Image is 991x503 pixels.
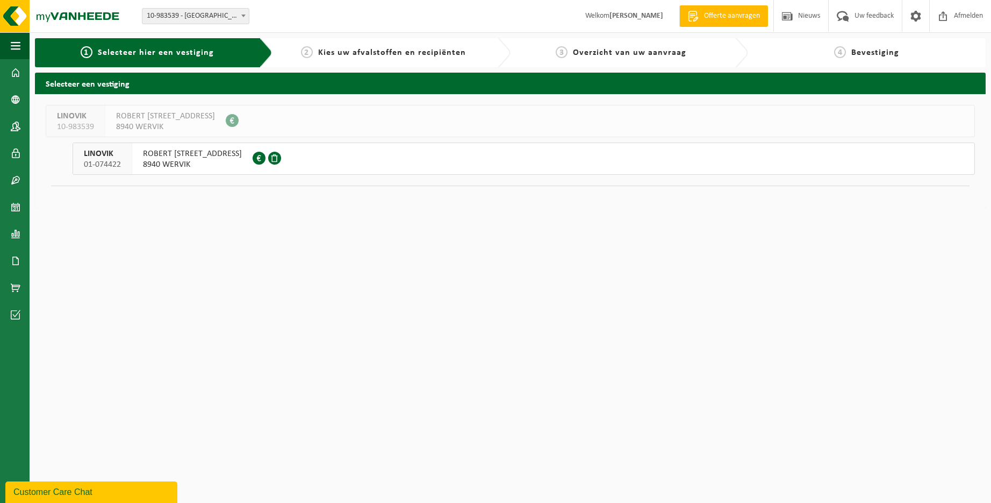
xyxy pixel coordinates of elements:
iframe: chat widget [5,479,179,503]
span: Overzicht van uw aanvraag [573,48,686,57]
a: Offerte aanvragen [679,5,768,27]
span: 2 [301,46,313,58]
span: 3 [556,46,568,58]
span: Offerte aanvragen [701,11,763,22]
span: LINOVIK [57,111,94,122]
span: 8940 WERVIK [143,159,242,170]
span: 10-983539 - LINOVIK - WERVIK [142,8,249,24]
span: 10-983539 - LINOVIK - WERVIK [142,9,249,24]
span: ROBERT [STREET_ADDRESS] [116,111,215,122]
strong: [PERSON_NAME] [609,12,663,20]
span: 4 [834,46,846,58]
span: 10-983539 [57,122,94,132]
span: Selecteer hier een vestiging [98,48,214,57]
span: 01-074422 [84,159,121,170]
span: Bevestiging [851,48,899,57]
span: Kies uw afvalstoffen en recipiënten [318,48,466,57]
span: 8940 WERVIK [116,122,215,132]
span: 1 [81,46,92,58]
span: ROBERT [STREET_ADDRESS] [143,148,242,159]
h2: Selecteer een vestiging [35,73,986,94]
button: LINOVIK 01-074422 ROBERT [STREET_ADDRESS]8940 WERVIK [73,143,975,175]
span: LINOVIK [84,148,121,159]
